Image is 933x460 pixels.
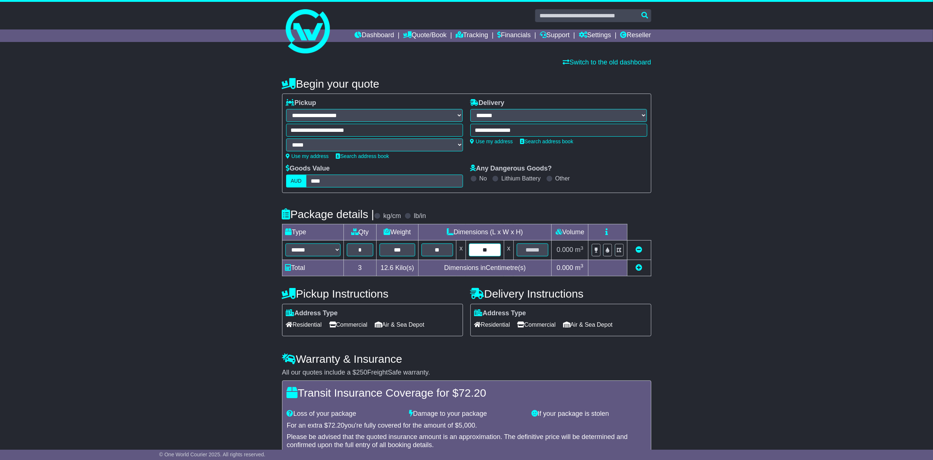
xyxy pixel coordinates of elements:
a: Quote/Book [403,29,446,42]
a: Use my address [470,138,513,144]
h4: Begin your quote [282,78,651,90]
td: Dimensions (L x W x H) [418,224,552,240]
label: No [480,175,487,182]
a: Switch to the old dashboard [563,59,651,66]
span: Air & Sea Depot [563,319,613,330]
div: Damage to your package [405,410,528,418]
span: Commercial [517,319,556,330]
label: Pickup [286,99,316,107]
td: Total [282,260,343,276]
span: Residential [286,319,322,330]
a: Support [540,29,570,42]
a: Dashboard [355,29,394,42]
label: kg/cm [383,212,401,220]
a: Use my address [286,153,329,159]
label: Other [555,175,570,182]
label: AUD [286,175,307,187]
a: Search address book [520,138,573,144]
h4: Pickup Instructions [282,288,463,300]
h4: Transit Insurance Coverage for $ [287,387,647,399]
sup: 3 [581,245,584,251]
div: All our quotes include a $ FreightSafe warranty. [282,369,651,377]
div: Please be advised that the quoted insurance amount is an approximation. The definitive price will... [287,433,647,449]
span: 5,000 [459,422,475,429]
span: m [575,246,584,253]
div: Loss of your package [283,410,406,418]
sup: 3 [581,263,584,268]
div: If your package is stolen [528,410,650,418]
td: x [504,240,513,260]
a: Tracking [456,29,488,42]
span: © One World Courier 2025. All rights reserved. [159,452,266,457]
a: Settings [579,29,611,42]
span: 72.20 [328,422,345,429]
span: Commercial [329,319,367,330]
td: 3 [343,260,376,276]
span: 72.20 [459,387,486,399]
td: Type [282,224,343,240]
span: 12.6 [381,264,394,271]
h4: Package details | [282,208,374,220]
span: Air & Sea Depot [375,319,424,330]
label: lb/in [414,212,426,220]
td: x [456,240,466,260]
span: 0.000 [557,246,573,253]
td: Weight [376,224,418,240]
a: Reseller [620,29,651,42]
h4: Delivery Instructions [470,288,651,300]
td: Dimensions in Centimetre(s) [418,260,552,276]
a: Financials [497,29,531,42]
label: Address Type [286,309,338,317]
label: Delivery [470,99,505,107]
td: Qty [343,224,376,240]
span: 0.000 [557,264,573,271]
a: Search address book [336,153,389,159]
h4: Warranty & Insurance [282,353,651,365]
a: Add new item [636,264,642,271]
td: Kilo(s) [376,260,418,276]
span: 250 [356,369,367,376]
div: For an extra $ you're fully covered for the amount of $ . [287,422,647,430]
span: Residential [474,319,510,330]
label: Lithium Battery [501,175,541,182]
a: Remove this item [636,246,642,253]
td: Volume [552,224,588,240]
label: Address Type [474,309,526,317]
label: Goods Value [286,165,330,173]
label: Any Dangerous Goods? [470,165,552,173]
span: m [575,264,584,271]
